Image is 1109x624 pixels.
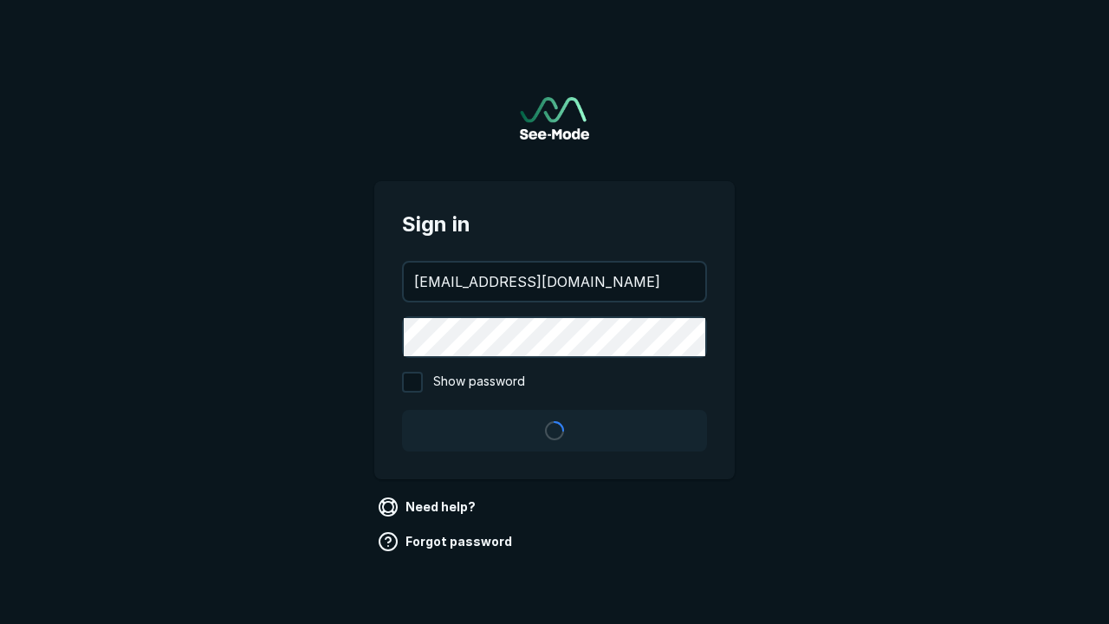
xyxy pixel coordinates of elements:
input: your@email.com [404,263,705,301]
a: Need help? [374,493,483,521]
span: Show password [433,372,525,393]
img: See-Mode Logo [520,97,589,140]
a: Go to sign in [520,97,589,140]
a: Forgot password [374,528,519,556]
span: Sign in [402,209,707,240]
